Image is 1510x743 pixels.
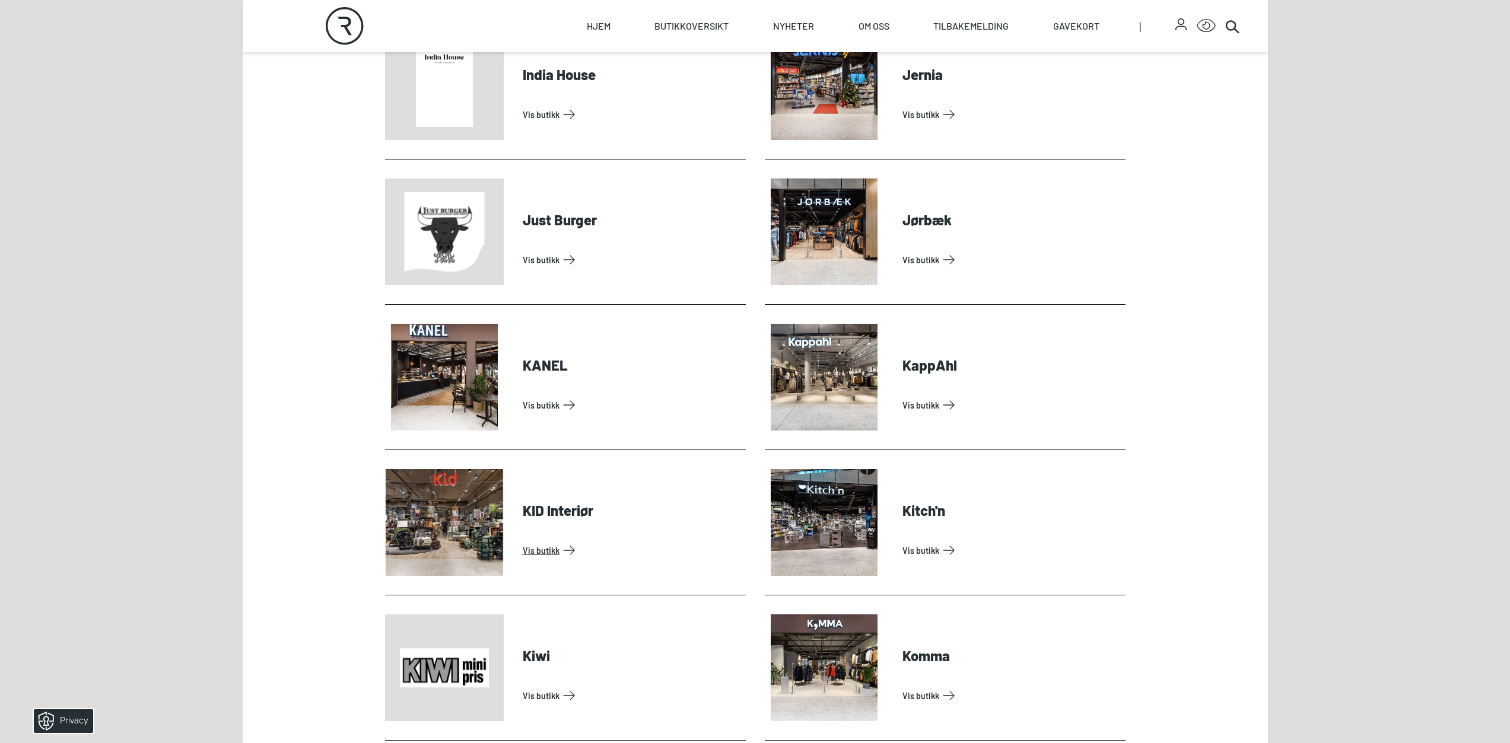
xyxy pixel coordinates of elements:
a: Vis Butikk: KappAhl [902,396,1121,414]
a: Vis Butikk: Jernia [902,105,1121,124]
a: Vis Butikk: KID Interiør [523,541,741,560]
a: Vis Butikk: Just Burger [523,250,741,269]
a: Vis Butikk: Kiwi [523,686,741,705]
a: Vis Butikk: Komma [902,686,1121,705]
button: Open Accessibility Menu [1197,17,1216,36]
a: Vis Butikk: Jørbæk [902,250,1121,269]
a: Vis Butikk: Kitch'n [902,541,1121,560]
a: Vis Butikk: KANEL [523,396,741,414]
iframe: Manage Preferences [12,705,109,737]
a: Vis Butikk: India House [523,105,741,124]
